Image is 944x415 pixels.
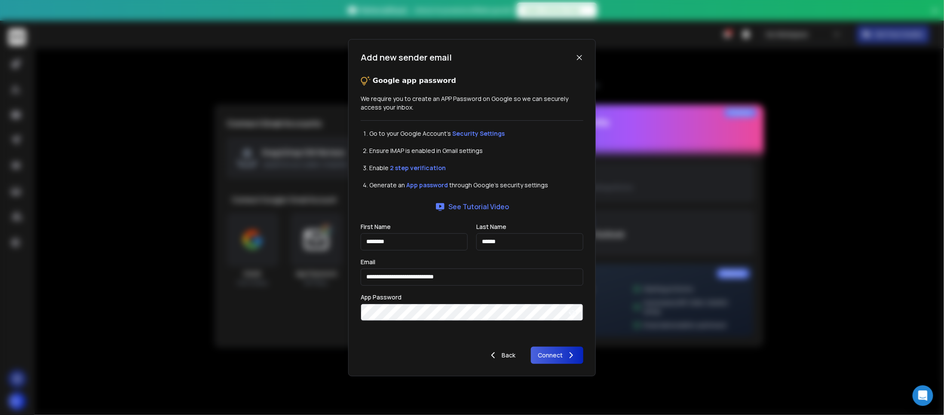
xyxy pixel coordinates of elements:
a: 2 step verification [390,164,446,172]
li: Enable [369,164,583,172]
div: Open Intercom Messenger [913,385,933,406]
li: Go to your Google Account’s [369,129,583,138]
label: First Name [361,224,391,230]
label: Last Name [476,224,506,230]
a: See Tutorial Video [435,201,509,212]
li: Generate an through Google's security settings [369,181,583,189]
a: App password [406,181,448,189]
p: We require you to create an APP Password on Google so we can securely access your inbox. [361,95,583,112]
a: Security Settings [452,129,505,137]
li: Ensure IMAP is enabled in Gmail settings [369,146,583,155]
h1: Add new sender email [361,52,452,64]
button: Connect [531,347,583,364]
button: Back [481,347,522,364]
img: tips [361,76,371,86]
p: Google app password [373,76,456,86]
label: App Password [361,294,402,300]
label: Email [361,259,375,265]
